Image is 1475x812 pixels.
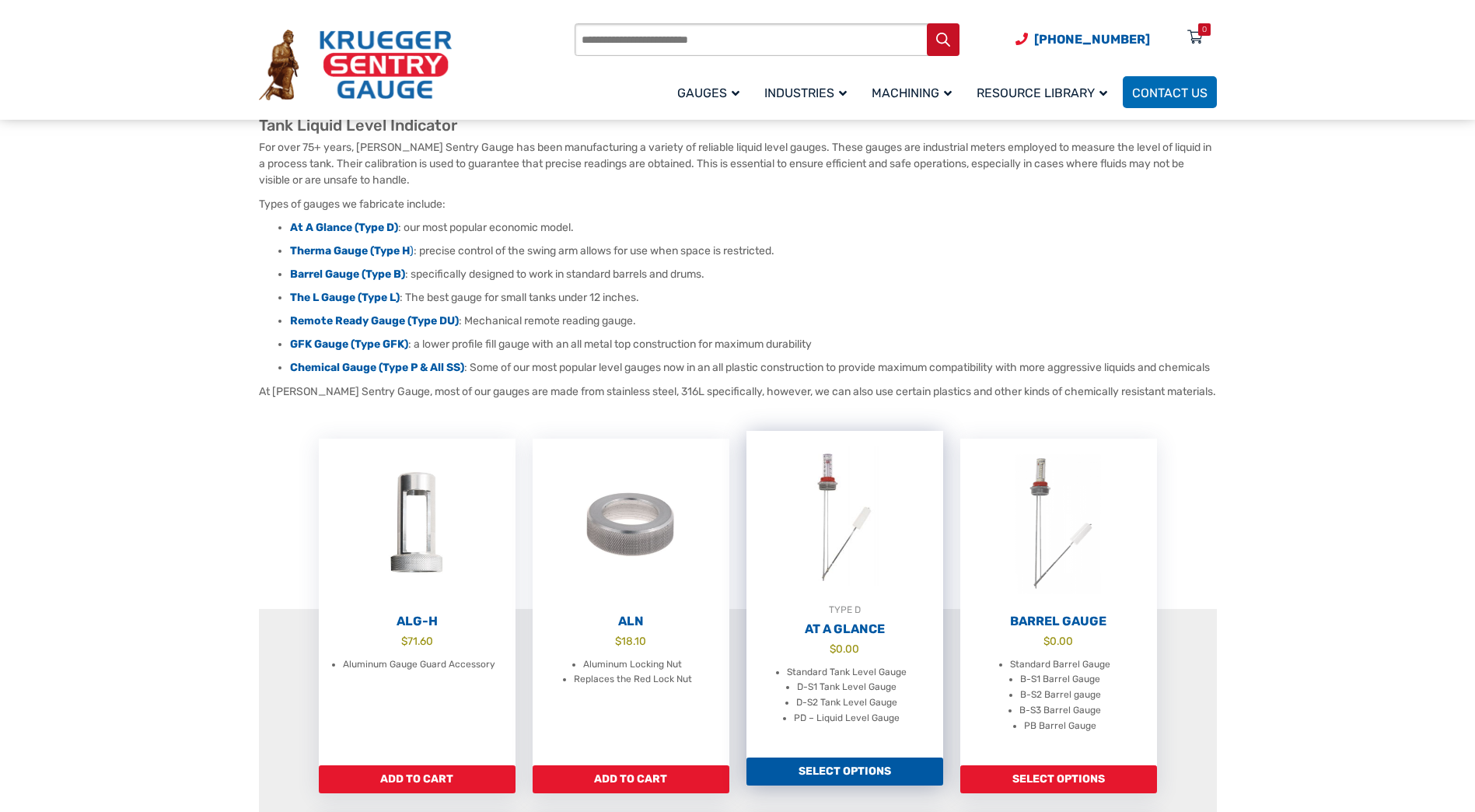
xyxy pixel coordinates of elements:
a: Machining [862,74,967,110]
a: Barrel Gauge $0.00 Standard Barrel Gauge B-S1 Barrel Gauge B-S2 Barrel gauge B-S3 Barrel Gauge PB... [960,439,1157,765]
a: ALG-H $71.60 Aluminum Gauge Guard Accessory [319,439,516,765]
span: $ [830,642,836,655]
li: PD – Liquid Level Gauge [794,711,900,726]
img: At A Glance [746,431,943,602]
a: Remote Ready Gauge (Type DU) [290,314,459,327]
span: Resource Library [977,86,1107,100]
div: 0 [1202,23,1207,36]
a: At A Glance (Type D) [290,221,398,234]
li: B-S2 Barrel gauge [1020,688,1101,703]
bdi: 18.10 [615,635,646,647]
a: Industries [755,74,862,110]
span: [PHONE_NUMBER] [1034,32,1150,47]
img: ALN [533,439,729,610]
h2: At A Glance [746,621,943,637]
a: Add to cart: “ALN” [533,765,729,793]
a: GFK Gauge (Type GFK) [290,338,408,351]
a: TYPE DAt A Glance $0.00 Standard Tank Level Gauge D-S1 Tank Level Gauge D-S2 Tank Level Gauge PD ... [746,431,943,758]
li: Standard Tank Level Gauge [787,665,907,681]
li: Replaces the Red Lock Nut [574,672,692,688]
a: Contact Us [1123,76,1217,108]
span: $ [615,635,621,647]
li: : our most popular economic model. [290,220,1217,236]
li: Standard Barrel Gauge [1010,657,1110,673]
li: : The best gauge for small tanks under 12 inches. [290,290,1217,306]
li: D-S2 Tank Level Gauge [796,695,897,711]
img: Barrel Gauge [960,439,1157,610]
h2: Tank Liquid Level Indicator [259,116,1217,135]
a: Add to cart: “At A Glance” [746,758,943,786]
li: : Mechanical remote reading gauge. [290,313,1217,329]
li: : Some of our most popular level gauges now in an all plastic construction to provide maximum com... [290,360,1217,376]
li: : precise control of the swing arm allows for use when space is restricted. [290,243,1217,259]
a: Gauges [668,74,755,110]
bdi: 0.00 [830,642,859,655]
img: ALG-OF [319,439,516,610]
span: $ [401,635,407,647]
li: B-S1 Barrel Gauge [1020,672,1100,688]
li: : a lower profile fill gauge with an all metal top construction for maximum durability [290,337,1217,352]
a: Phone Number (920) 434-8860 [1015,30,1150,49]
h2: ALG-H [319,614,516,629]
span: $ [1043,635,1050,647]
span: Gauges [677,86,739,100]
p: For over 75+ years, [PERSON_NAME] Sentry Gauge has been manufacturing a variety of reliable liqui... [259,139,1217,188]
bdi: 71.60 [401,635,433,647]
li: D-S1 Tank Level Gauge [797,680,897,695]
a: Chemical Gauge (Type P & All SS) [290,361,464,374]
span: Machining [872,86,952,100]
strong: Therma Gauge (Type H [290,244,410,257]
h2: ALN [533,614,729,629]
p: Types of gauges we fabricate include: [259,196,1217,212]
img: Krueger Sentry Gauge [259,30,452,101]
li: Aluminum Gauge Guard Accessory [343,657,495,673]
a: Therma Gauge (Type H) [290,244,414,257]
a: The L Gauge (Type L) [290,291,400,304]
a: ALN $18.10 Aluminum Locking Nut Replaces the Red Lock Nut [533,439,729,765]
span: Industries [764,86,847,100]
a: Add to cart: “ALG-H” [319,765,516,793]
li: B-S3 Barrel Gauge [1019,703,1101,719]
p: At [PERSON_NAME] Sentry Gauge, most of our gauges are made from stainless steel, 316L specificall... [259,383,1217,400]
li: : specifically designed to work in standard barrels and drums. [290,267,1217,282]
a: Add to cart: “Barrel Gauge” [960,765,1157,793]
li: PB Barrel Gauge [1024,719,1096,734]
span: Contact Us [1132,86,1208,100]
div: TYPE D [746,602,943,618]
h2: Barrel Gauge [960,614,1157,629]
bdi: 0.00 [1043,635,1073,647]
li: Aluminum Locking Nut [583,657,682,673]
a: Resource Library [967,74,1123,110]
a: Barrel Gauge (Type B) [290,268,405,281]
